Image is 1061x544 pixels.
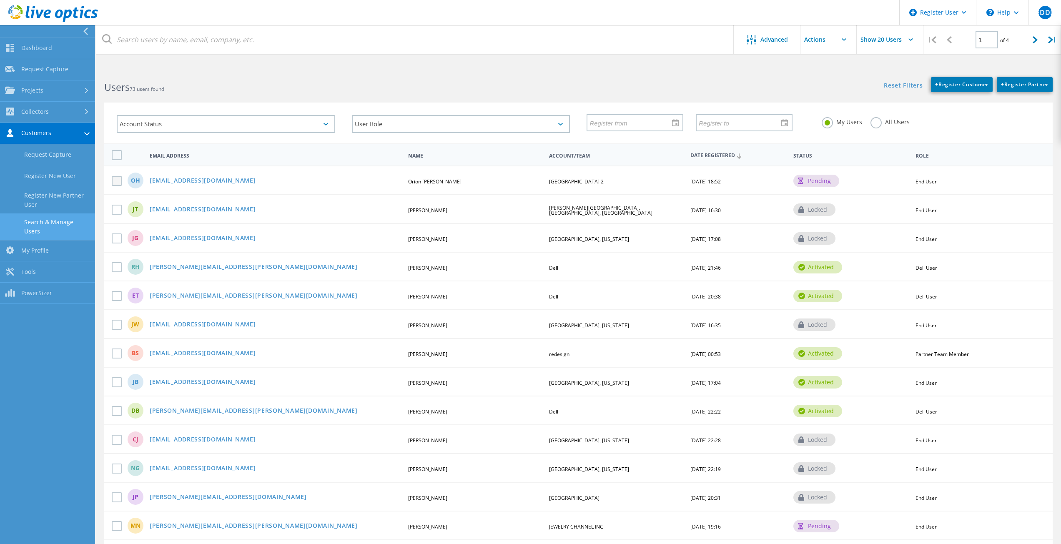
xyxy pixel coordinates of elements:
[150,465,256,472] a: [EMAIL_ADDRESS][DOMAIN_NAME]
[1000,37,1009,44] span: of 4
[549,408,558,415] span: Dell
[408,466,447,473] span: [PERSON_NAME]
[690,207,721,214] span: [DATE] 16:30
[150,350,256,357] a: [EMAIL_ADDRESS][DOMAIN_NAME]
[1001,81,1004,88] b: +
[150,264,358,271] a: [PERSON_NAME][EMAIL_ADDRESS][PERSON_NAME][DOMAIN_NAME]
[408,178,462,185] span: Orion [PERSON_NAME]
[352,115,570,133] div: User Role
[549,494,599,501] span: [GEOGRAPHIC_DATA]
[935,81,938,88] b: +
[690,466,721,473] span: [DATE] 22:19
[793,462,835,475] div: locked
[408,523,447,530] span: [PERSON_NAME]
[131,465,140,471] span: NG
[549,437,629,444] span: [GEOGRAPHIC_DATA], [US_STATE]
[150,494,307,501] a: [PERSON_NAME][EMAIL_ADDRESS][DOMAIN_NAME]
[884,83,923,90] a: Reset Filters
[690,293,721,300] span: [DATE] 20:38
[793,290,842,302] div: activated
[549,379,629,386] span: [GEOGRAPHIC_DATA], [US_STATE]
[549,351,569,358] span: redesign
[690,351,721,358] span: [DATE] 00:53
[131,408,139,414] span: DB
[690,264,721,271] span: [DATE] 21:46
[916,437,937,444] span: End User
[793,491,835,504] div: locked
[870,117,910,125] label: All Users
[549,293,558,300] span: Dell
[549,204,652,216] span: [PERSON_NAME][GEOGRAPHIC_DATA], [GEOGRAPHIC_DATA], [GEOGRAPHIC_DATA]
[408,351,447,358] span: [PERSON_NAME]
[8,18,98,23] a: Live Optics Dashboard
[793,318,835,331] div: locked
[133,379,138,385] span: JB
[793,520,839,532] div: pending
[150,321,256,328] a: [EMAIL_ADDRESS][DOMAIN_NAME]
[549,264,558,271] span: Dell
[760,37,788,43] span: Advanced
[916,351,969,358] span: Partner Team Member
[150,408,358,415] a: [PERSON_NAME][EMAIL_ADDRESS][PERSON_NAME][DOMAIN_NAME]
[150,206,256,213] a: [EMAIL_ADDRESS][DOMAIN_NAME]
[408,322,447,329] span: [PERSON_NAME]
[408,437,447,444] span: [PERSON_NAME]
[150,235,256,242] a: [EMAIL_ADDRESS][DOMAIN_NAME]
[150,153,401,158] span: Email Address
[133,206,138,212] span: JT
[793,347,842,360] div: activated
[986,9,994,16] svg: \n
[793,203,835,216] div: locked
[916,494,937,501] span: End User
[916,153,1040,158] span: Role
[150,293,358,300] a: [PERSON_NAME][EMAIL_ADDRESS][PERSON_NAME][DOMAIN_NAME]
[1036,9,1054,16] span: EDDL
[408,236,447,243] span: [PERSON_NAME]
[549,153,683,158] span: Account/Team
[935,81,988,88] span: Register Customer
[117,115,335,133] div: Account Status
[793,175,839,187] div: pending
[916,178,937,185] span: End User
[916,322,937,329] span: End User
[587,115,677,130] input: Register from
[793,232,835,245] div: locked
[793,405,842,417] div: activated
[408,293,447,300] span: [PERSON_NAME]
[549,178,604,185] span: [GEOGRAPHIC_DATA] 2
[793,261,842,273] div: activated
[916,523,937,530] span: End User
[549,523,603,530] span: JEWELRY CHANNEL INC
[408,153,542,158] span: Name
[690,379,721,386] span: [DATE] 17:04
[131,321,139,327] span: JW
[150,523,358,530] a: [PERSON_NAME][EMAIL_ADDRESS][PERSON_NAME][DOMAIN_NAME]
[916,466,937,473] span: End User
[916,207,937,214] span: End User
[150,379,256,386] a: [EMAIL_ADDRESS][DOMAIN_NAME]
[132,235,138,241] span: JG
[131,178,140,183] span: OH
[131,264,140,270] span: RH
[690,408,721,415] span: [DATE] 22:22
[549,322,629,329] span: [GEOGRAPHIC_DATA], [US_STATE]
[690,178,721,185] span: [DATE] 18:52
[931,77,993,92] a: +Register Customer
[408,264,447,271] span: [PERSON_NAME]
[130,523,140,529] span: MN
[690,322,721,329] span: [DATE] 16:35
[923,25,941,55] div: |
[916,379,937,386] span: End User
[132,350,139,356] span: BS
[133,436,138,442] span: CJ
[916,264,937,271] span: Dell User
[1001,81,1048,88] span: Register Partner
[793,153,908,158] span: Status
[690,494,721,501] span: [DATE] 20:31
[997,77,1053,92] a: +Register Partner
[1044,25,1061,55] div: |
[822,117,862,125] label: My Users
[549,466,629,473] span: [GEOGRAPHIC_DATA], [US_STATE]
[408,494,447,501] span: [PERSON_NAME]
[408,207,447,214] span: [PERSON_NAME]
